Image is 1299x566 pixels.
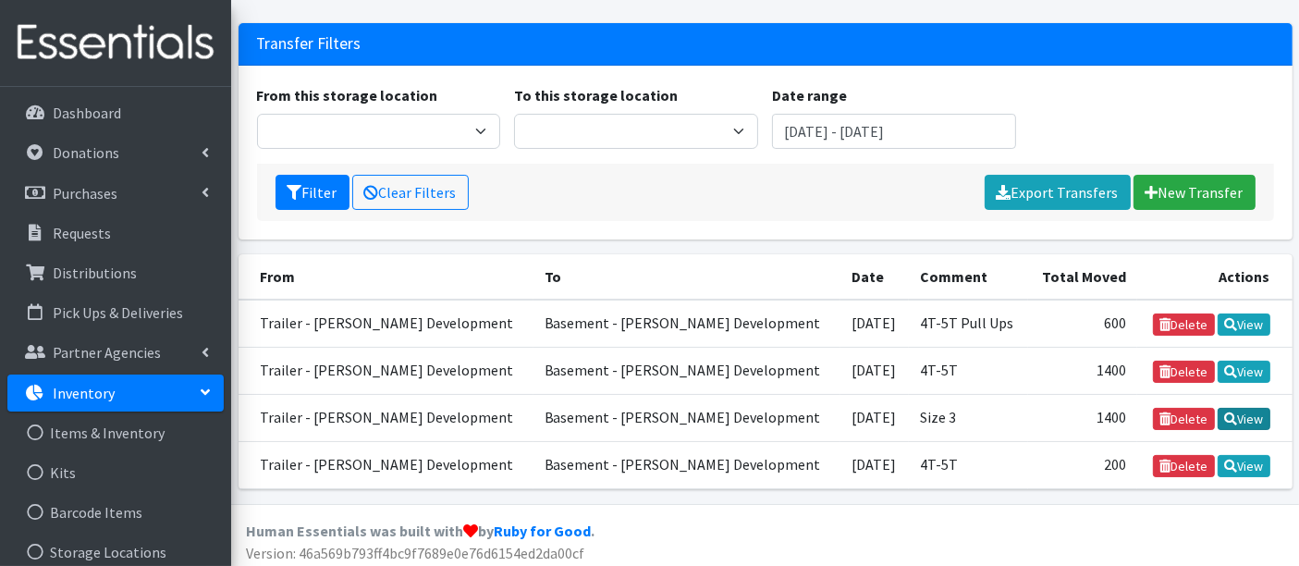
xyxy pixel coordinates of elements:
label: To this storage location [514,84,678,106]
a: Delete [1153,455,1215,477]
td: [DATE] [840,300,909,348]
td: Basement - [PERSON_NAME] Development [533,441,840,488]
td: [DATE] [840,441,909,488]
td: [DATE] [840,394,909,441]
th: Total Moved [1028,254,1137,300]
td: 4T-5T [909,441,1028,488]
td: Trailer - [PERSON_NAME] Development [239,347,533,394]
img: HumanEssentials [7,12,224,74]
a: Barcode Items [7,494,224,531]
p: Purchases [53,184,117,203]
th: Comment [909,254,1028,300]
p: Inventory [53,384,115,402]
th: From [239,254,533,300]
p: Distributions [53,264,137,282]
a: Donations [7,134,224,171]
a: New Transfer [1134,175,1256,210]
td: Trailer - [PERSON_NAME] Development [239,394,533,441]
th: To [533,254,840,300]
a: Export Transfers [985,175,1131,210]
td: 1400 [1028,394,1137,441]
h3: Transfer Filters [257,34,362,54]
a: View [1218,361,1270,383]
td: 4T-5T [909,347,1028,394]
th: Date [840,254,909,300]
td: 600 [1028,300,1137,348]
td: [DATE] [840,347,909,394]
p: Donations [53,143,119,162]
td: Trailer - [PERSON_NAME] Development [239,441,533,488]
a: View [1218,314,1270,336]
a: Pick Ups & Deliveries [7,294,224,331]
a: Clear Filters [352,175,469,210]
a: View [1218,455,1270,477]
a: Inventory [7,375,224,412]
a: Delete [1153,408,1215,430]
p: Dashboard [53,104,121,122]
a: Dashboard [7,94,224,131]
a: Partner Agencies [7,334,224,371]
th: Actions [1137,254,1292,300]
a: Kits [7,454,224,491]
td: Size 3 [909,394,1028,441]
td: Basement - [PERSON_NAME] Development [533,394,840,441]
input: January 1, 2011 - December 31, 2011 [772,114,1016,149]
span: Version: 46a569b793ff4bc9f7689e0e76d6154ed2da00cf [246,544,584,562]
td: 4T-5T Pull Ups [909,300,1028,348]
strong: Human Essentials was built with by . [246,522,594,540]
p: Partner Agencies [53,343,161,362]
a: Purchases [7,175,224,212]
td: 200 [1028,441,1137,488]
a: View [1218,408,1270,430]
label: From this storage location [257,84,438,106]
label: Date range [772,84,847,106]
td: Trailer - [PERSON_NAME] Development [239,300,533,348]
td: Basement - [PERSON_NAME] Development [533,347,840,394]
p: Pick Ups & Deliveries [53,303,183,322]
td: Basement - [PERSON_NAME] Development [533,300,840,348]
button: Filter [276,175,349,210]
a: Items & Inventory [7,414,224,451]
a: Delete [1153,314,1215,336]
a: Ruby for Good [494,522,591,540]
p: Requests [53,224,111,242]
a: Requests [7,215,224,252]
a: Delete [1153,361,1215,383]
a: Distributions [7,254,224,291]
td: 1400 [1028,347,1137,394]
